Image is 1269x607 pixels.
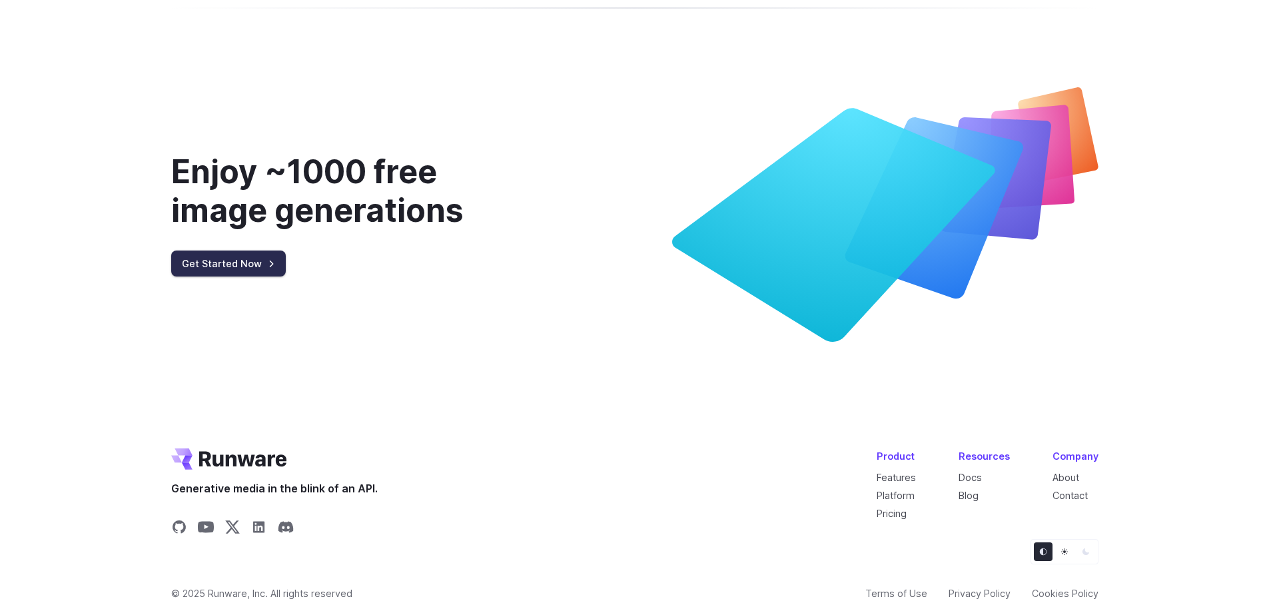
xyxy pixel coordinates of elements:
div: Enjoy ~1000 free image generations [171,153,534,229]
button: Dark [1076,542,1095,561]
a: Share on YouTube [198,519,214,539]
a: Go to / [171,448,287,470]
div: Resources [959,448,1010,464]
a: Platform [877,490,915,501]
button: Light [1055,542,1074,561]
a: Docs [959,472,982,483]
span: Generative media in the blink of an API. [171,480,378,498]
a: Share on LinkedIn [251,519,267,539]
a: About [1053,472,1079,483]
span: © 2025 Runware, Inc. All rights reserved [171,586,352,601]
a: Features [877,472,916,483]
a: Contact [1053,490,1088,501]
a: Share on GitHub [171,519,187,539]
a: Terms of Use [865,586,927,601]
a: Cookies Policy [1032,586,1098,601]
ul: Theme selector [1031,539,1098,564]
div: Product [877,448,916,464]
a: Pricing [877,508,907,519]
a: Get Started Now [171,251,286,277]
a: Share on Discord [278,519,294,539]
button: Default [1034,542,1053,561]
a: Share on X [224,519,240,539]
div: Company [1053,448,1098,464]
a: Blog [959,490,979,501]
a: Privacy Policy [949,586,1011,601]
